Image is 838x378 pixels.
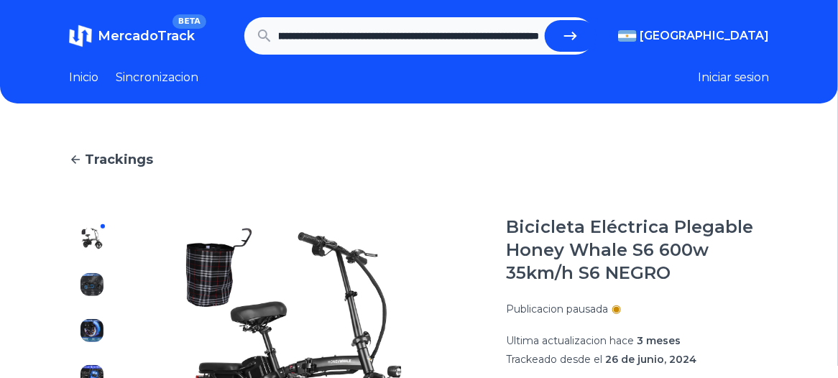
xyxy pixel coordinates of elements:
[698,69,769,86] button: Iniciar sesion
[640,27,769,45] span: [GEOGRAPHIC_DATA]
[69,24,195,47] a: MercadoTrackBETA
[618,30,637,42] img: Argentina
[637,334,681,347] span: 3 meses
[506,216,769,285] h1: Bicicleta Eléctrica Plegable Honey Whale S6 600w 35km/h S6 NEGRO
[605,353,696,366] span: 26 de junio, 2024
[80,319,103,342] img: Bicicleta Eléctrica Plegable Honey Whale S6 600w 35km/h S6 NEGRO
[116,69,198,86] a: Sincronizacion
[506,302,608,316] p: Publicacion pausada
[506,353,602,366] span: Trackeado desde el
[172,14,206,29] span: BETA
[80,273,103,296] img: Bicicleta Eléctrica Plegable Honey Whale S6 600w 35km/h S6 NEGRO
[85,149,153,170] span: Trackings
[506,334,634,347] span: Ultima actualizacion hace
[69,24,92,47] img: MercadoTrack
[80,227,103,250] img: Bicicleta Eléctrica Plegable Honey Whale S6 600w 35km/h S6 NEGRO
[98,28,195,44] span: MercadoTrack
[618,27,769,45] button: [GEOGRAPHIC_DATA]
[69,149,769,170] a: Trackings
[69,69,98,86] a: Inicio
